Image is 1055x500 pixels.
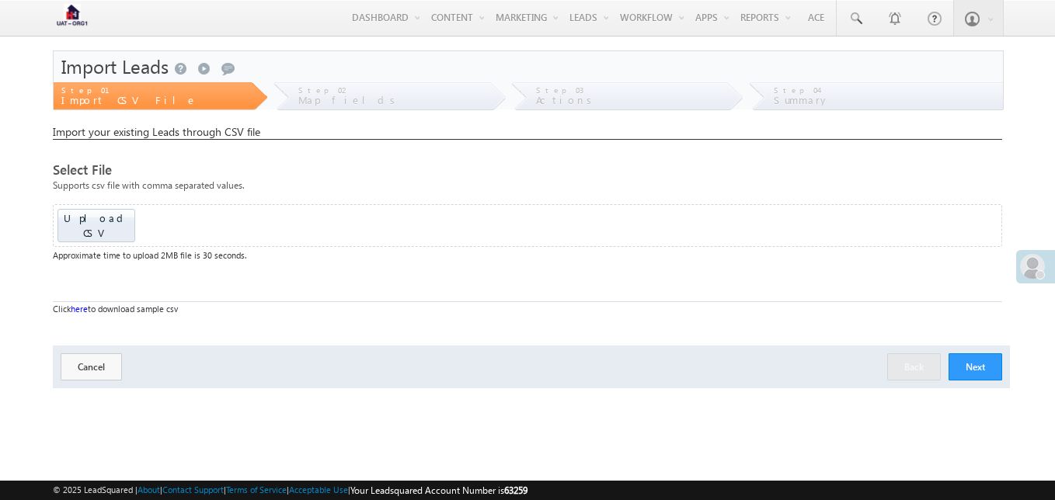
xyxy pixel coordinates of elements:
[774,93,830,106] span: Summary
[289,484,348,495] a: Acceptable Use
[949,353,1002,380] button: Next
[61,85,106,95] span: Step 01
[53,483,527,498] span: © 2025 LeadSquared | | | | |
[53,4,92,31] img: Custom Logo
[350,484,527,496] span: Your Leadsquared Account Number is
[536,93,597,106] span: Actions
[61,93,197,106] span: Import CSV File
[71,304,88,314] a: here
[298,85,346,95] span: Step 02
[53,177,1002,204] div: Supports csv file with comma separated values.
[64,211,129,239] span: Upload CSV
[61,353,122,380] button: Cancel
[138,484,160,495] a: About
[53,163,1002,177] div: Select File
[536,85,583,95] span: Step 03
[887,353,941,380] button: Back
[298,93,401,106] span: Map fields
[226,484,287,495] a: Terms of Service
[53,125,1002,140] div: Import your existing Leads through CSV file
[53,301,1002,316] div: Click to download sample csv
[504,484,527,496] span: 63259
[774,85,823,95] span: Step 04
[53,248,1002,262] div: Approximate time to upload 2MB file is 30 seconds.
[54,51,1003,82] div: Import Leads
[162,484,224,495] a: Contact Support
